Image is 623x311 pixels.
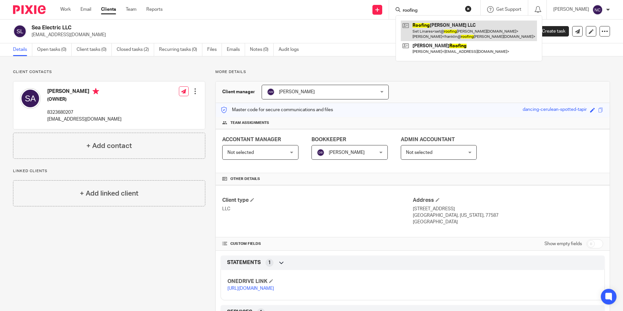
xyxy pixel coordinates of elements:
[279,90,315,94] span: [PERSON_NAME]
[227,259,261,266] span: STATEMENTS
[159,43,202,56] a: Recurring tasks (0)
[13,43,32,56] a: Details
[227,278,413,285] h4: ONEDRIVE LINK
[126,6,137,13] a: Team
[215,69,610,75] p: More details
[13,5,46,14] img: Pixie
[20,88,41,109] img: svg%3E
[544,241,582,247] label: Show empty fields
[279,43,304,56] a: Audit logs
[222,206,413,212] p: LLC
[465,6,471,12] button: Clear
[406,150,432,155] span: Not selected
[413,206,603,212] p: [STREET_ADDRESS]
[117,43,154,56] a: Closed tasks (2)
[80,188,138,199] h4: + Add linked client
[222,197,413,204] h4: Client type
[592,5,603,15] img: svg%3E
[553,6,589,13] p: [PERSON_NAME]
[230,120,269,126] span: Team assignments
[413,197,603,204] h4: Address
[227,43,245,56] a: Emails
[222,89,255,95] h3: Client manager
[77,43,112,56] a: Client tasks (0)
[60,6,71,13] a: Work
[101,6,116,13] a: Clients
[267,88,275,96] img: svg%3E
[268,259,271,266] span: 1
[329,150,365,155] span: [PERSON_NAME]
[47,88,122,96] h4: [PERSON_NAME]
[402,8,461,14] input: Search
[207,43,222,56] a: Files
[47,109,122,116] p: 8323680207
[13,69,205,75] p: Client contacts
[13,24,27,38] img: svg%3E
[227,150,254,155] span: Not selected
[86,141,132,151] h4: + Add contact
[13,169,205,174] p: Linked clients
[317,149,325,156] img: svg%3E
[222,137,281,142] span: ACCONTANT MANAGER
[222,241,413,246] h4: CUSTOM FIELDS
[227,286,274,291] a: [URL][DOMAIN_NAME]
[47,116,122,123] p: [EMAIL_ADDRESS][DOMAIN_NAME]
[47,96,122,103] h5: (OWNER)
[413,219,603,225] p: [GEOGRAPHIC_DATA]
[401,137,455,142] span: ADMIN ACCOUNTANT
[496,7,521,12] span: Get Support
[93,88,99,95] i: Primary
[146,6,163,13] a: Reports
[221,107,333,113] p: Master code for secure communications and files
[80,6,91,13] a: Email
[37,43,72,56] a: Open tasks (0)
[230,176,260,182] span: Other details
[32,32,521,38] p: [EMAIL_ADDRESS][DOMAIN_NAME]
[531,26,569,37] a: Create task
[311,137,346,142] span: BOOKKEEPER
[413,212,603,219] p: [GEOGRAPHIC_DATA], [US_STATE], 77587
[250,43,274,56] a: Notes (0)
[32,24,423,31] h2: Sea Electric LLC
[523,106,587,114] div: dancing-cerulean-spotted-tapir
